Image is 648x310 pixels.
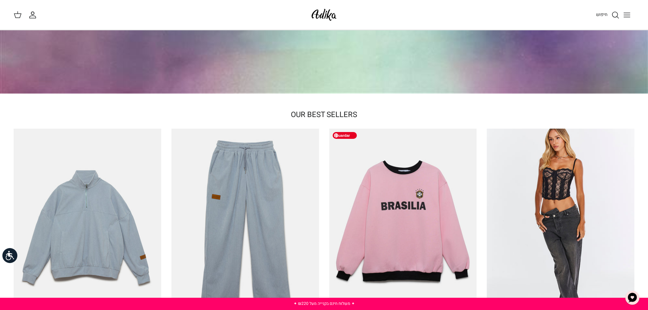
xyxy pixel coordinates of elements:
span: Guardar [333,132,357,139]
img: Adika IL [310,7,338,23]
button: צ'אט [622,288,643,308]
span: חיפוש [596,11,608,18]
a: חיפוש [596,11,619,19]
a: ✦ משלוח חינם בקנייה מעל ₪220 ✦ [294,300,355,307]
button: Toggle menu [619,7,634,22]
a: OUR BEST SELLERS [291,109,357,120]
a: החשבון שלי [29,11,39,19]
